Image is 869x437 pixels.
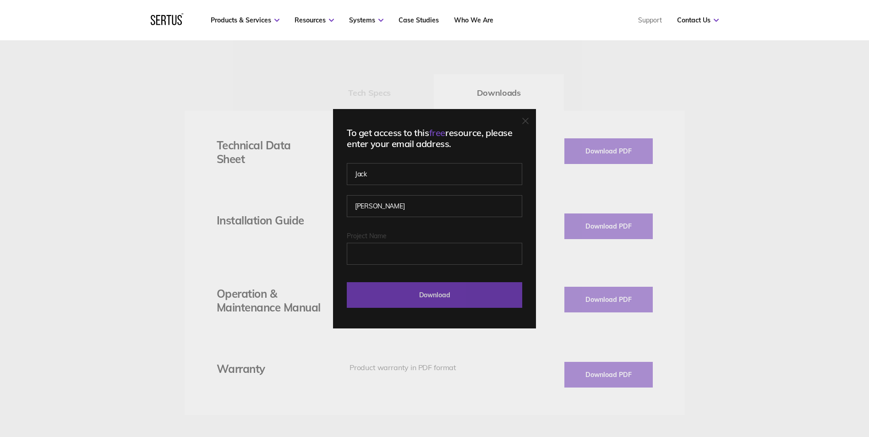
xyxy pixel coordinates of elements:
[347,163,522,185] input: First name*
[349,16,383,24] a: Systems
[638,16,662,24] a: Support
[347,232,387,240] span: Project Name
[399,16,439,24] a: Case Studies
[677,16,719,24] a: Contact Us
[454,16,493,24] a: Who We Are
[347,282,522,308] input: Download
[429,127,445,138] span: free
[347,127,522,149] div: To get access to this resource, please enter your email address.
[295,16,334,24] a: Resources
[211,16,279,24] a: Products & Services
[347,195,522,217] input: Last name*
[823,393,869,437] iframe: Chat Widget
